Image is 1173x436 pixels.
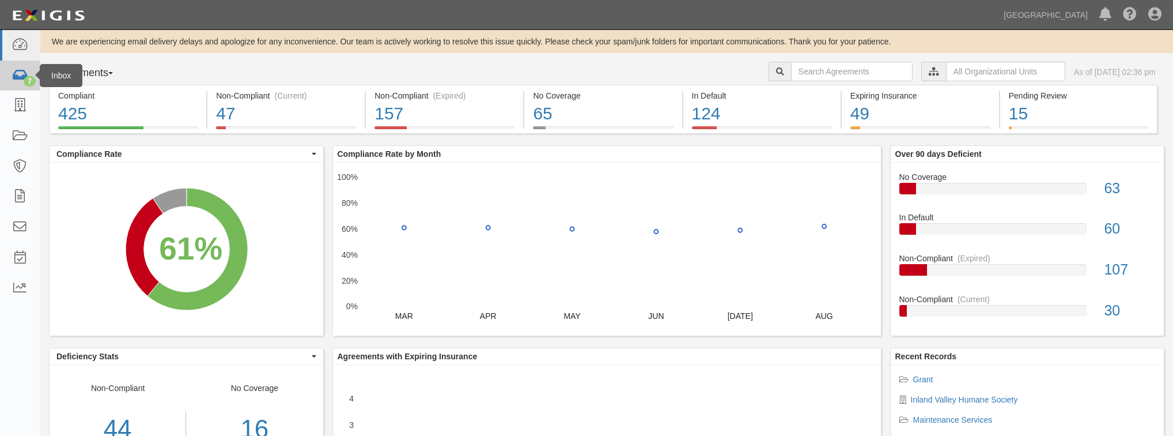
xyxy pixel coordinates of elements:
[895,352,957,361] b: Recent Records
[337,172,358,182] text: 100%
[433,90,466,102] div: (Expired)
[216,90,356,102] div: Non-Compliant (Current)
[338,352,478,361] b: Agreements with Expiring Insurance
[998,3,1093,27] a: [GEOGRAPHIC_DATA]
[395,311,413,321] text: MAR
[58,102,198,126] div: 425
[40,64,82,87] div: Inbox
[349,394,354,403] text: 4
[1009,102,1148,126] div: 15
[50,348,323,364] button: Deficiency Stats
[891,171,1164,183] div: No Coverage
[911,395,1018,404] a: Inland Valley Humane Society
[648,311,664,321] text: JUN
[899,171,1156,212] a: No Coverage63
[533,102,673,126] div: 65
[374,102,514,126] div: 157
[1074,66,1156,78] div: As of [DATE] 02:36 pm
[1123,8,1137,22] i: Help Center - Complianz
[913,375,933,384] a: Grant
[50,163,323,336] svg: A chart.
[49,126,206,136] a: Compliant425
[58,90,198,102] div: Compliant
[216,102,356,126] div: 47
[524,126,682,136] a: No Coverage65
[946,62,1065,81] input: All Organizational Units
[563,311,581,321] text: MAY
[899,294,1156,326] a: Non-Compliant(Current)30
[899,212,1156,253] a: In Default60
[56,351,309,362] span: Deficiency Stats
[891,253,1164,264] div: Non-Compliant
[1095,300,1164,321] div: 30
[791,62,913,81] input: Search Agreements
[50,146,323,162] button: Compliance Rate
[850,90,990,102] div: Expiring Insurance
[479,311,496,321] text: APR
[815,311,833,321] text: AUG
[9,5,88,26] img: logo-5460c22ac91f19d4615b14bd174203de0afe785f0fc80cf4dbbc73dc1793850b.png
[333,163,881,336] svg: A chart.
[341,224,357,234] text: 60%
[1095,260,1164,280] div: 107
[958,294,990,305] div: (Current)
[891,294,1164,305] div: Non-Compliant
[341,250,357,260] text: 40%
[1095,178,1164,199] div: 63
[275,90,307,102] div: (Current)
[895,149,982,159] b: Over 90 days Deficient
[958,253,990,264] div: (Expired)
[40,36,1173,47] div: We are experiencing email delivery delays and apologize for any inconvenience. Our team is active...
[374,90,514,102] div: Non-Compliant (Expired)
[341,276,357,285] text: 20%
[349,420,354,430] text: 3
[727,311,752,321] text: [DATE]
[56,148,309,160] span: Compliance Rate
[692,90,832,102] div: In Default
[159,225,222,271] div: 61%
[850,102,990,126] div: 49
[338,149,441,159] b: Compliance Rate by Month
[366,126,523,136] a: Non-Compliant(Expired)157
[913,415,993,424] a: Maintenance Services
[1000,126,1157,136] a: Pending Review15
[207,126,365,136] a: Non-Compliant(Current)47
[1095,219,1164,239] div: 60
[692,102,832,126] div: 124
[49,62,135,85] button: Agreements
[899,253,1156,294] a: Non-Compliant(Expired)107
[683,126,841,136] a: In Default124
[891,212,1164,223] div: In Default
[341,198,357,208] text: 80%
[842,126,999,136] a: Expiring Insurance49
[533,90,673,102] div: No Coverage
[346,302,357,311] text: 0%
[1009,90,1148,102] div: Pending Review
[24,76,36,87] div: 7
